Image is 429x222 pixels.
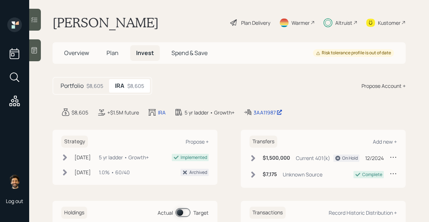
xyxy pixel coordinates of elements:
[296,154,330,162] div: Current 401(k)
[193,209,209,217] div: Target
[365,154,384,162] div: 12/2024
[362,171,382,178] div: Complete
[107,49,119,57] span: Plan
[342,155,358,161] div: On Hold
[362,82,406,90] div: Propose Account +
[99,168,130,176] div: 1.0% • 60/40
[74,153,91,161] div: [DATE]
[171,49,208,57] span: Spend & Save
[291,19,310,27] div: Warmer
[64,49,89,57] span: Overview
[250,207,286,219] h6: Transactions
[181,154,207,161] div: Implemented
[335,19,352,27] div: Altruist
[86,82,103,90] div: $8,605
[61,136,88,148] h6: Strategy
[127,82,144,90] div: $8,605
[263,155,290,161] h6: $1,500,000
[53,15,159,31] h1: [PERSON_NAME]
[373,138,397,145] div: Add new +
[61,207,87,219] h6: Holdings
[378,19,401,27] div: Kustomer
[329,209,397,216] div: Record Historic Distribution +
[250,136,277,148] h6: Transfers
[186,138,209,145] div: Propose +
[6,198,23,205] div: Log out
[158,209,173,217] div: Actual
[136,49,154,57] span: Invest
[74,168,91,176] div: [DATE]
[158,109,166,116] div: IRA
[263,171,277,178] h6: $7,175
[185,109,235,116] div: 5 yr ladder • Growth+
[316,50,391,56] div: Risk tolerance profile is out of date
[7,174,22,189] img: eric-schwartz-headshot.png
[115,82,124,89] h5: IRA
[189,169,207,176] div: Archived
[61,82,84,89] h5: Portfolio
[107,109,139,116] div: +$1.5M future
[241,19,270,27] div: Plan Delivery
[71,109,88,116] div: $8,605
[99,153,149,161] div: 5 yr ladder • Growth+
[254,109,282,116] div: 3AA11987
[283,171,322,178] div: Unknown Source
